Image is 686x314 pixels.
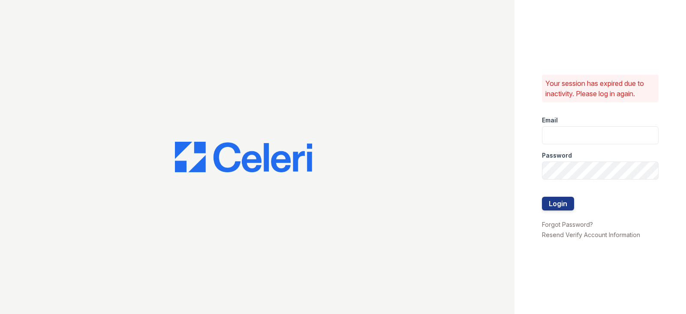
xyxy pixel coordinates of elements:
[175,142,312,173] img: CE_Logo_Blue-a8612792a0a2168367f1c8372b55b34899dd931a85d93a1a3d3e32e68fde9ad4.png
[542,151,572,160] label: Password
[545,78,655,99] p: Your session has expired due to inactivity. Please log in again.
[542,116,558,125] label: Email
[542,221,593,228] a: Forgot Password?
[542,197,574,210] button: Login
[542,231,640,238] a: Resend Verify Account Information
